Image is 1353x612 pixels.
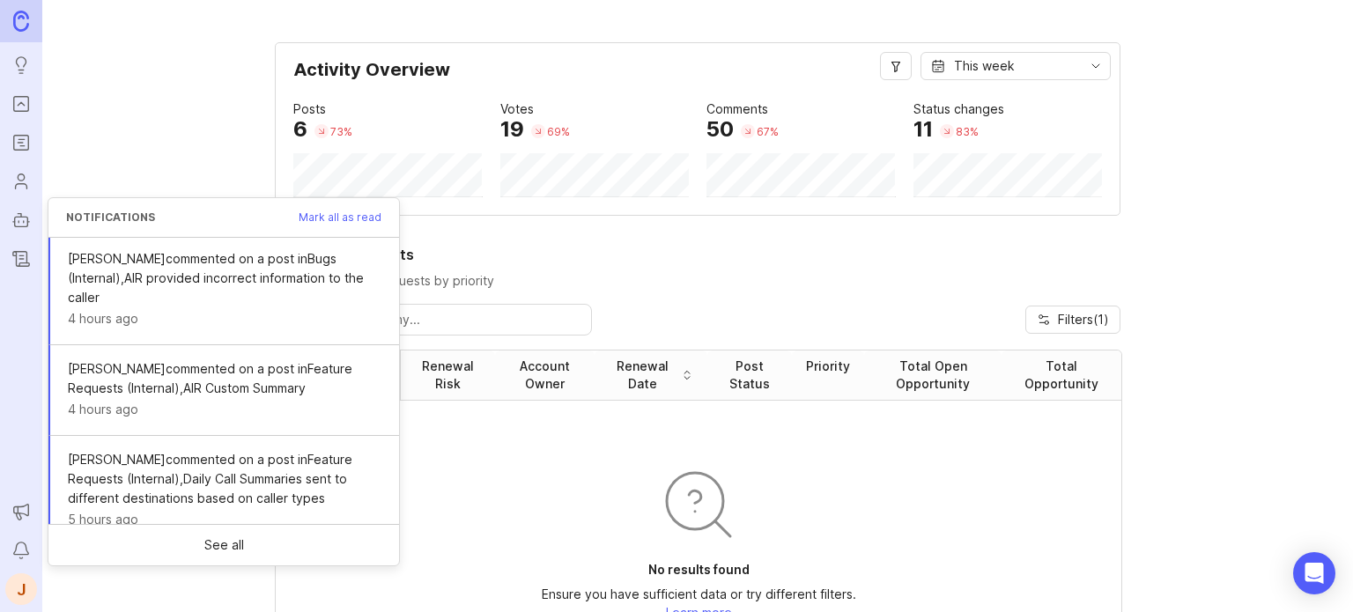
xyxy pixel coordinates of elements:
[293,119,307,140] div: 6
[5,127,37,159] a: Roadmaps
[542,586,856,603] p: Ensure you have sufficient data or try different filters.
[68,249,381,307] span: [PERSON_NAME] commented on a post in Bugs (Internal) , AIR provided incorrect information to the ...
[5,496,37,527] button: Announcements
[275,272,1120,290] p: Review company requests by priority
[547,124,570,139] div: 69 %
[500,119,524,140] div: 19
[415,358,481,393] div: Renewal Risk
[1293,552,1335,594] div: Open Intercom Messenger
[1082,59,1110,73] svg: toggle icon
[878,358,987,393] div: Total Open Opportunity
[954,56,1015,76] div: This week
[5,166,37,197] a: Users
[706,119,734,140] div: 50
[5,204,37,236] a: Autopilot
[5,535,37,566] button: Notifications
[706,100,768,119] div: Comments
[48,436,399,545] a: [PERSON_NAME]commented on a post inFeature Requests (Internal),Daily Call Summaries sent to diffe...
[68,309,138,328] span: 4 hours ago
[757,124,779,139] div: 67 %
[68,510,138,529] span: 5 hours ago
[1093,312,1109,327] span: ( 1 )
[5,49,37,81] a: Ideas
[5,243,37,275] a: Changelog
[68,450,381,508] span: [PERSON_NAME] commented on a post in Feature Requests (Internal) , Daily Call Summaries sent to d...
[913,119,933,140] div: 11
[500,100,534,119] div: Votes
[656,462,741,547] img: svg+xml;base64,PHN2ZyB3aWR0aD0iOTYiIGhlaWdodD0iOTYiIGZpbGw9Im5vbmUiIHhtbG5zPSJodHRwOi8vd3d3LnczLm...
[806,358,850,375] div: Priority
[293,100,326,119] div: Posts
[68,400,138,419] span: 4 hours ago
[66,212,155,223] h3: Notifications
[913,100,1004,119] div: Status changes
[48,345,399,436] a: [PERSON_NAME]commented on a post inFeature Requests (Internal),AIR Custom Summary4 hours ago
[275,244,1120,265] h2: Customer Requests
[648,561,750,579] p: No results found
[311,310,579,329] input: Search company...
[48,525,399,565] a: See all
[5,573,37,605] button: J
[5,88,37,120] a: Portal
[68,359,381,398] span: [PERSON_NAME] commented on a post in Feature Requests (Internal) , AIR Custom Summary
[293,61,1102,92] div: Activity Overview
[721,358,778,393] div: Post Status
[1016,358,1107,393] div: Total Opportunity
[956,124,979,139] div: 83 %
[1058,311,1109,328] span: Filters
[1025,306,1120,334] button: Filters(1)
[609,358,676,393] div: Renewal Date
[48,235,399,345] a: [PERSON_NAME]commented on a post inBugs (Internal),AIR provided incorrect information to the call...
[13,11,29,31] img: Canny Home
[299,212,381,223] span: Mark all as read
[509,358,580,393] div: Account Owner
[330,124,352,139] div: 73 %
